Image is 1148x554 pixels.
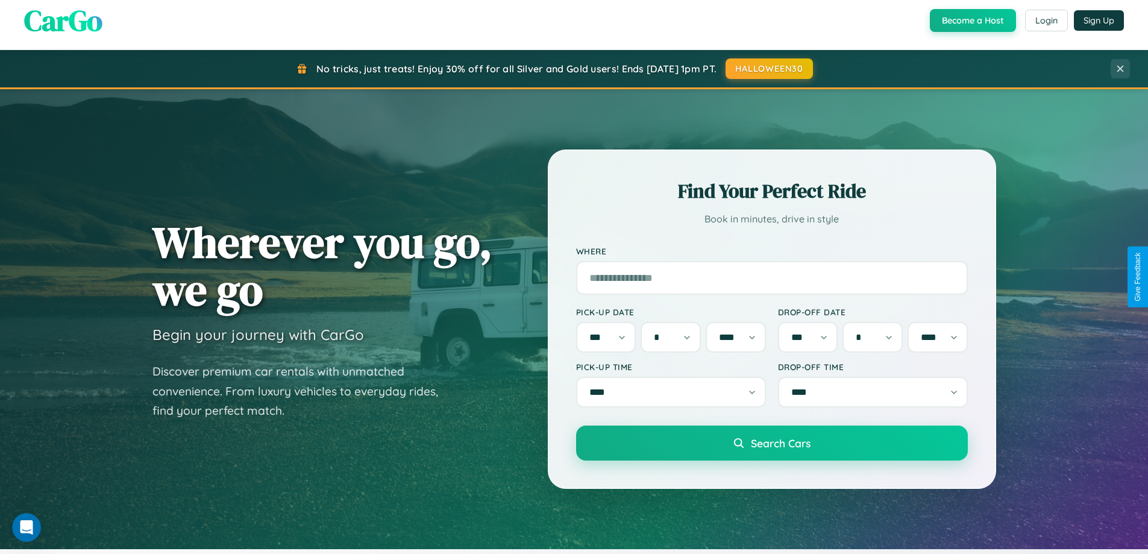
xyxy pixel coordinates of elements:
button: Search Cars [576,426,968,461]
button: Login [1025,10,1068,31]
label: Drop-off Date [778,307,968,317]
button: Become a Host [930,9,1016,32]
button: Sign Up [1074,10,1124,31]
iframe: Intercom live chat [12,513,41,542]
span: CarGo [24,1,102,40]
label: Where [576,246,968,256]
label: Pick-up Time [576,362,766,372]
button: HALLOWEEN30 [726,58,813,79]
span: No tricks, just treats! Enjoy 30% off for all Silver and Gold users! Ends [DATE] 1pm PT. [316,63,717,75]
label: Pick-up Date [576,307,766,317]
p: Book in minutes, drive in style [576,210,968,228]
p: Discover premium car rentals with unmatched convenience. From luxury vehicles to everyday rides, ... [152,362,454,421]
div: Give Feedback [1134,253,1142,301]
label: Drop-off Time [778,362,968,372]
span: Search Cars [751,436,811,450]
h1: Wherever you go, we go [152,218,492,313]
h3: Begin your journey with CarGo [152,326,364,344]
h2: Find Your Perfect Ride [576,178,968,204]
